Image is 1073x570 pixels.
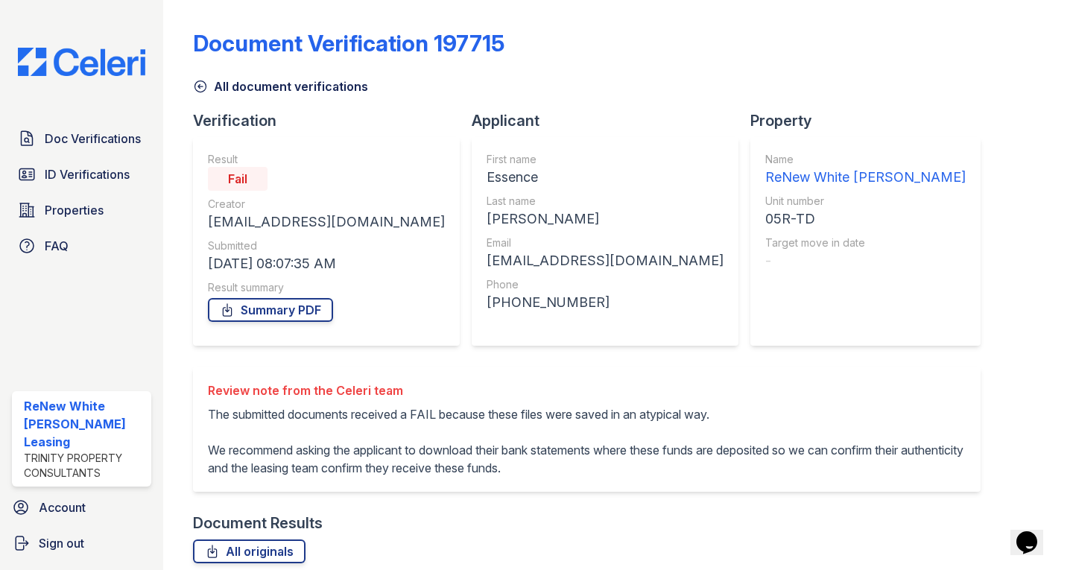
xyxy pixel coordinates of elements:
[765,152,966,167] div: Name
[487,194,724,209] div: Last name
[765,167,966,188] div: ReNew White [PERSON_NAME]
[487,235,724,250] div: Email
[208,167,268,191] div: Fail
[765,209,966,229] div: 05R-TD
[6,528,157,558] a: Sign out
[208,212,445,232] div: [EMAIL_ADDRESS][DOMAIN_NAME]
[208,381,966,399] div: Review note from the Celeri team
[24,451,145,481] div: Trinity Property Consultants
[45,201,104,219] span: Properties
[765,194,966,209] div: Unit number
[24,397,145,451] div: ReNew White [PERSON_NAME] Leasing
[208,152,445,167] div: Result
[765,250,966,271] div: -
[12,124,151,153] a: Doc Verifications
[12,159,151,189] a: ID Verifications
[12,195,151,225] a: Properties
[765,235,966,250] div: Target move in date
[208,405,966,477] p: The submitted documents received a FAIL because these files were saved in an atypical way. We rec...
[193,539,306,563] a: All originals
[487,292,724,313] div: [PHONE_NUMBER]
[6,48,157,76] img: CE_Logo_Blue-a8612792a0a2168367f1c8372b55b34899dd931a85d93a1a3d3e32e68fde9ad4.png
[12,231,151,261] a: FAQ
[487,209,724,229] div: [PERSON_NAME]
[193,110,472,131] div: Verification
[487,277,724,292] div: Phone
[193,513,323,533] div: Document Results
[208,238,445,253] div: Submitted
[193,30,504,57] div: Document Verification 197715
[487,152,724,167] div: First name
[39,498,86,516] span: Account
[208,197,445,212] div: Creator
[472,110,750,131] div: Applicant
[1010,510,1058,555] iframe: chat widget
[193,77,368,95] a: All document verifications
[487,250,724,271] div: [EMAIL_ADDRESS][DOMAIN_NAME]
[208,298,333,322] a: Summary PDF
[6,493,157,522] a: Account
[45,237,69,255] span: FAQ
[487,167,724,188] div: Essence
[39,534,84,552] span: Sign out
[208,253,445,274] div: [DATE] 08:07:35 AM
[45,130,141,148] span: Doc Verifications
[765,152,966,188] a: Name ReNew White [PERSON_NAME]
[208,280,445,295] div: Result summary
[45,165,130,183] span: ID Verifications
[750,110,993,131] div: Property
